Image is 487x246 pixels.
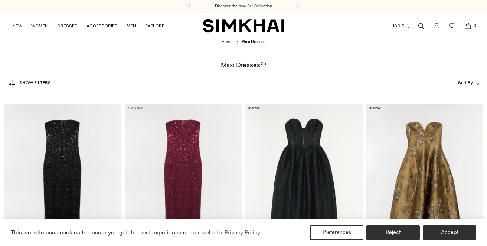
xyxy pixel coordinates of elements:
[223,227,261,238] a: Privacy Policy (opens in a new tab)
[366,225,420,240] button: Reject
[215,3,272,9] a: Discover the new Fall Collection
[414,19,428,33] a: Open search modal
[145,18,164,34] a: EXPLORE
[241,39,265,44] span: Maxi Dresses
[261,62,266,68] div: 35
[222,39,265,45] nav: breadcrumbs
[471,22,478,29] span: 0
[222,39,232,44] a: Home
[445,19,460,33] a: Wishlist
[458,79,480,87] button: Sort By
[458,80,473,85] span: Sort By
[31,18,48,34] a: WOMEN
[127,18,136,34] a: MEN
[203,19,284,33] a: SIMKHAI
[423,225,476,240] button: Accept
[19,80,51,85] span: Show Filters
[12,18,22,34] a: NEW
[57,18,78,34] a: DRESSES
[7,77,51,89] button: Show Filters
[460,19,475,33] a: Open cart modal
[391,18,411,34] button: USD $
[221,62,266,68] h1: Maxi Dresses
[310,225,363,240] button: Preferences
[429,19,444,33] a: Go to the account page
[236,39,238,45] div: /
[11,229,223,236] span: This website uses cookies to ensure you get the best experience on our website.
[86,18,118,34] a: ACCESSORIES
